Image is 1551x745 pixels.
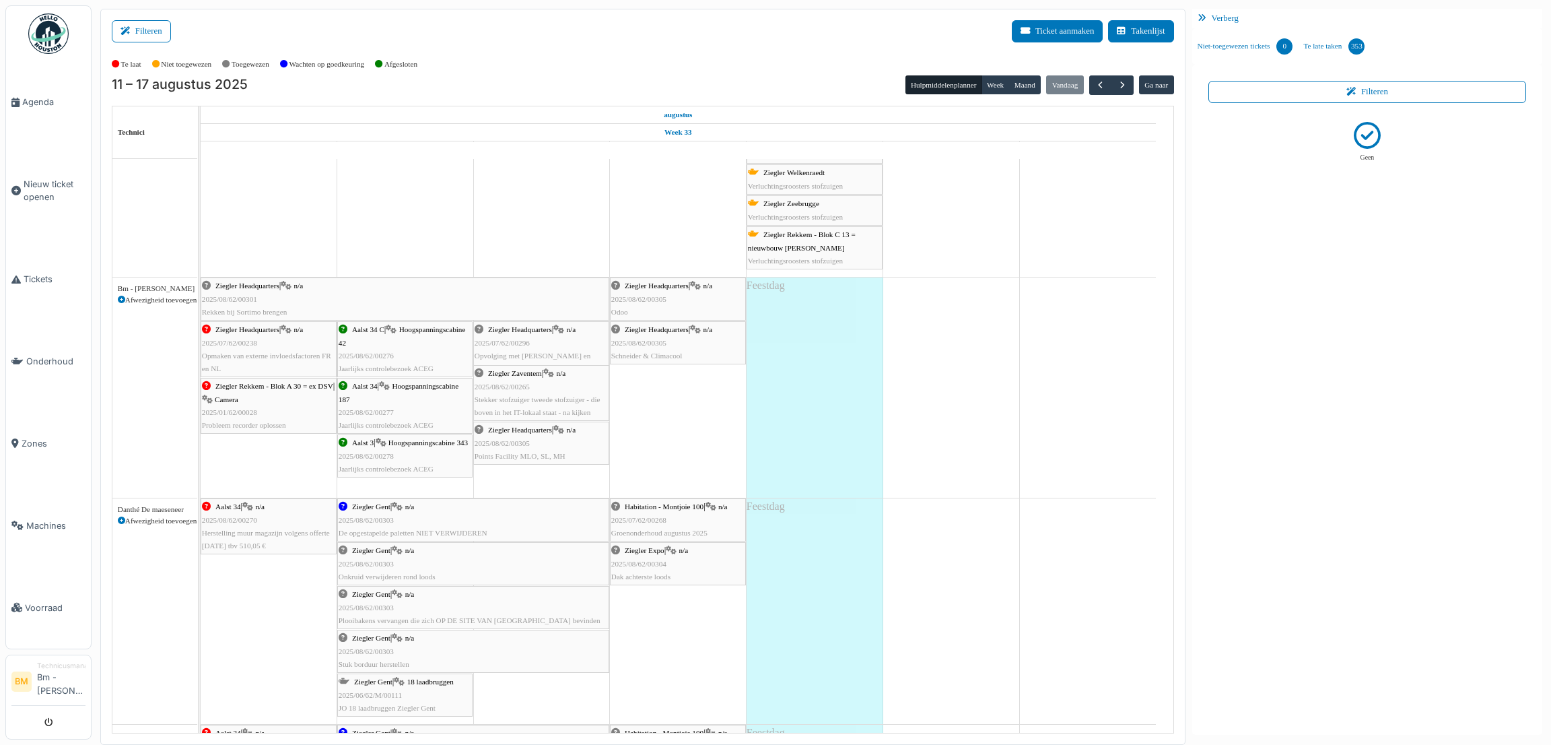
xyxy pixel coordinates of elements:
[294,325,304,333] span: n/a
[475,452,565,460] span: Points Facility MLO, SL, MH
[1111,75,1133,95] button: Volgende
[6,484,91,566] a: Machines
[339,560,394,568] span: 2025/08/62/00303
[202,295,257,303] span: 2025/08/62/00301
[118,294,192,306] div: Afwezigheid toevoegen
[1012,20,1103,42] button: Ticket aanmaken
[339,452,394,460] span: 2025/08/62/00278
[6,566,91,649] a: Voorraad
[202,408,257,416] span: 2025/01/62/00028
[354,678,392,686] span: Ziegler Gent
[1108,20,1173,42] button: Takenlijst
[22,96,85,108] span: Agenda
[611,280,745,319] div: |
[352,439,374,447] span: Aalst 3
[339,616,600,624] span: Plooibakens vervangen die zich OP DE SITE VAN [GEOGRAPHIC_DATA] bevinden
[339,604,394,612] span: 2025/08/62/00303
[255,503,265,511] span: n/a
[118,730,192,742] div: [PERSON_NAME]
[202,380,335,432] div: |
[405,590,415,598] span: n/a
[339,408,394,416] span: 2025/08/62/00277
[611,308,628,316] span: Odoo
[37,661,85,703] li: Bm - [PERSON_NAME]
[339,382,458,403] span: Hoogspanningscabine 187
[339,352,394,360] span: 2025/08/62/00276
[202,308,287,316] span: Rekken bij Sortimo brengen
[748,257,843,265] span: Verluchtingsroosters stofzuigen
[339,660,409,668] span: Stuk borduur herstellen
[475,352,590,372] span: Opvolging met [PERSON_NAME] en Numobi
[352,382,378,390] span: Aalst 34
[215,395,238,403] span: Camera
[1008,75,1041,94] button: Maand
[339,588,608,627] div: |
[905,75,982,94] button: Hulpmiddelenplanner
[118,128,145,136] span: Technici
[661,124,695,141] a: Week 33
[339,436,471,476] div: |
[121,59,141,70] label: Te laat
[625,503,703,511] span: Habitation - Montjoie 100
[352,325,384,333] span: Aalst 34 C
[1046,75,1083,94] button: Vandaag
[215,503,241,511] span: Aalst 34
[112,20,171,42] button: Filteren
[763,199,819,207] span: Ziegler Zeebrugge
[475,424,608,463] div: |
[6,238,91,321] a: Tickets
[567,325,576,333] span: n/a
[352,546,390,554] span: Ziegler Gent
[118,515,192,527] div: Afwezigheid toevoegen
[405,729,415,737] span: n/a
[611,573,670,581] span: Dak achterste loods
[202,500,335,552] div: |
[339,647,394,655] span: 2025/08/62/00303
[611,544,745,583] div: |
[1208,81,1527,103] button: Filteren
[202,529,330,550] span: Herstelling muur magazijn volgens offerte [DATE] tbv 510,05 €
[625,729,703,737] span: Habitation - Montjoie 100
[289,59,365,70] label: Wachten op goedkeuring
[557,369,566,377] span: n/a
[475,383,530,391] span: 2025/08/62/00265
[475,367,608,419] div: |
[1089,75,1111,95] button: Vorige
[747,500,785,512] span: Feestdag
[202,352,331,372] span: Opmaken van externe invloedsfactoren FR en NL
[475,323,608,375] div: |
[567,426,576,434] span: n/a
[660,106,695,123] a: 11 augustus 2025
[26,355,85,368] span: Onderhoud
[6,61,91,143] a: Agenda
[763,168,825,176] span: Ziegler Welkenraedt
[1360,153,1375,163] p: Geen
[339,704,436,712] span: JO 18 laadbruggen Ziegler Gent
[24,178,85,203] span: Nieuw ticket openen
[611,352,683,360] span: Schneider & Climacool
[255,729,265,737] span: n/a
[339,529,487,537] span: De opgestapelde paletten NIET VERWIJDEREN
[625,546,664,554] span: Ziegler Expo
[25,602,85,614] span: Voorraad
[215,282,279,290] span: Ziegler Headquarters
[339,465,434,473] span: Jaarlijks controlebezoek ACEG
[339,323,471,375] div: |
[11,672,32,692] li: BM
[475,439,530,447] span: 2025/08/62/00305
[202,516,257,524] span: 2025/08/62/00270
[26,519,85,532] span: Machines
[202,280,608,319] div: |
[339,421,434,429] span: Jaarlijks controlebezoek ACEG
[352,729,390,737] span: Ziegler Gent
[256,141,281,158] a: 11 augustus 2025
[611,339,666,347] span: 2025/08/62/00305
[611,500,745,540] div: |
[748,213,843,221] span: Verluchtingsroosters stofzuigen
[339,516,394,524] span: 2025/08/62/00303
[202,339,257,347] span: 2025/07/62/00238
[405,546,415,554] span: n/a
[625,325,689,333] span: Ziegler Headquarters
[718,729,728,737] span: n/a
[405,503,415,511] span: n/a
